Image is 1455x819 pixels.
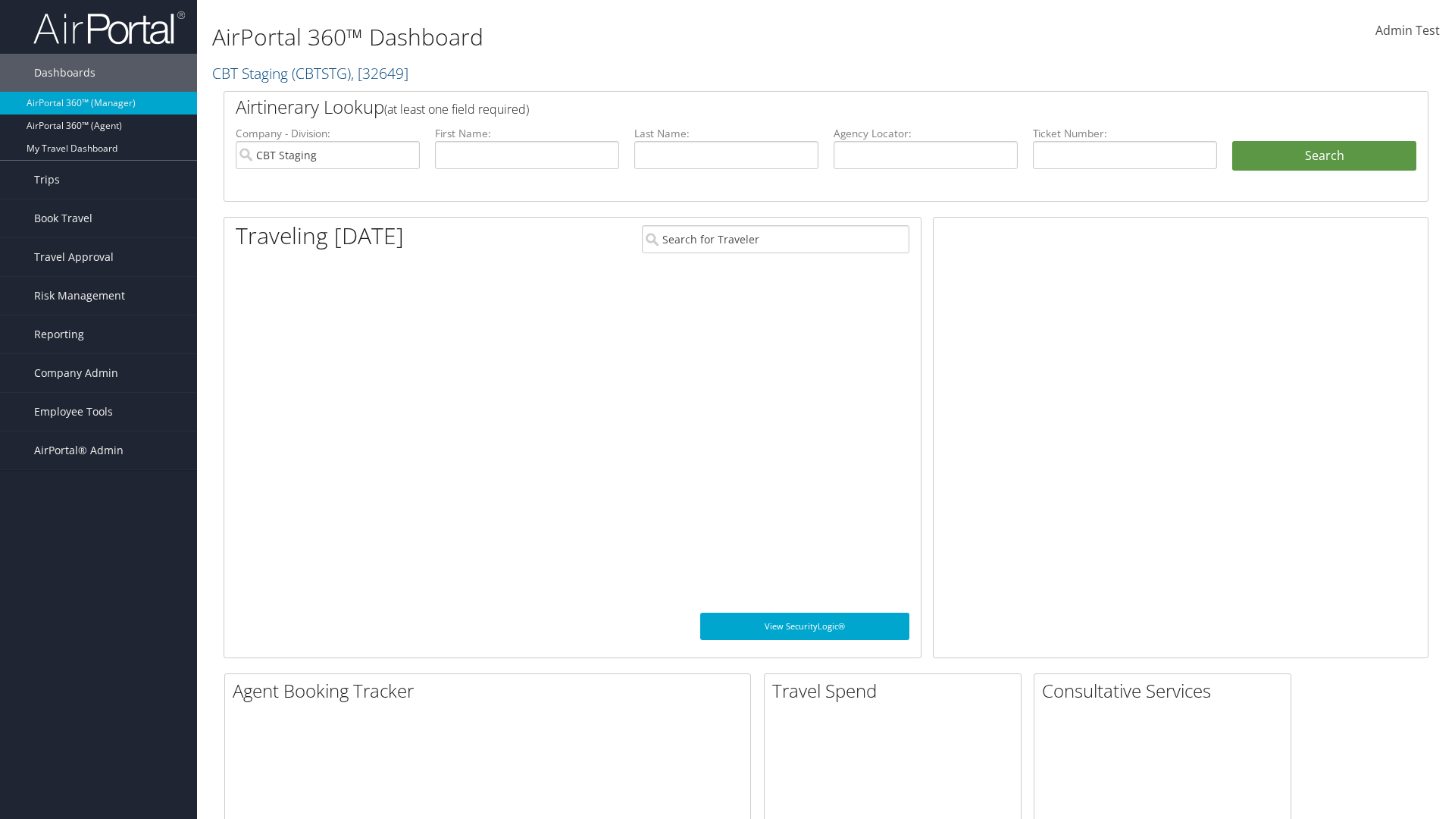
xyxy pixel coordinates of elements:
input: Search for Traveler [642,225,909,253]
label: First Name: [435,126,619,141]
h1: Traveling [DATE] [236,220,404,252]
span: Reporting [34,315,84,353]
button: Search [1232,141,1416,171]
span: AirPortal® Admin [34,431,124,469]
span: Trips [34,161,60,199]
a: CBT Staging [212,63,408,83]
span: , [ 32649 ] [351,63,408,83]
h2: Consultative Services [1042,678,1291,704]
label: Ticket Number: [1033,126,1217,141]
span: Risk Management [34,277,125,315]
span: ( CBTSTG ) [292,63,351,83]
label: Agency Locator: [834,126,1018,141]
span: Employee Tools [34,393,113,431]
span: Travel Approval [34,238,114,276]
span: Dashboards [34,54,95,92]
span: Admin Test [1375,22,1440,39]
span: (at least one field required) [384,101,529,118]
a: View SecurityLogic® [700,613,909,640]
h2: Travel Spend [772,678,1021,704]
a: Admin Test [1375,8,1440,55]
span: Company Admin [34,354,118,392]
span: Book Travel [34,199,92,237]
img: airportal-logo.png [33,10,185,45]
h2: Agent Booking Tracker [233,678,750,704]
label: Last Name: [634,126,818,141]
label: Company - Division: [236,126,420,141]
h2: Airtinerary Lookup [236,94,1316,120]
h1: AirPortal 360™ Dashboard [212,21,1031,53]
